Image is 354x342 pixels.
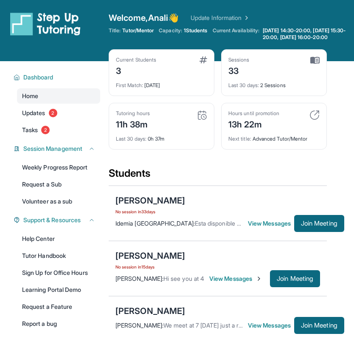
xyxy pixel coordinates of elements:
[115,250,185,262] div: [PERSON_NAME]
[261,27,354,41] a: [DATE] 14:30-20:00, [DATE] 15:30-20:00, [DATE] 16:00-20:00
[20,144,95,153] button: Session Management
[116,82,143,88] span: First Match :
[41,126,50,134] span: 2
[116,117,150,130] div: 11h 38m
[17,316,100,331] a: Report a bug
[22,92,38,100] span: Home
[115,305,185,317] div: [PERSON_NAME]
[301,221,337,226] span: Join Meeting
[228,63,250,77] div: 33
[22,109,45,117] span: Updates
[17,299,100,314] a: Request a Feature
[116,136,146,142] span: Last 30 days :
[228,130,320,142] div: Advanced Tutor/Mentor
[20,216,95,224] button: Support & Resources
[17,194,100,209] a: Volunteer as a sub
[228,110,279,117] div: Hours until promotion
[10,12,81,36] img: logo
[310,57,320,64] img: card
[263,27,352,41] span: [DATE] 14:30-20:00, [DATE] 15:30-20:00, [DATE] 16:00-20:00
[248,219,294,228] span: View Messages
[109,167,327,185] div: Students
[228,82,259,88] span: Last 30 days :
[242,14,250,22] img: Chevron Right
[17,231,100,246] a: Help Center
[17,265,100,280] a: Sign Up for Office Hours
[116,63,156,77] div: 3
[115,263,185,270] span: No session in 15 days
[197,110,207,120] img: card
[17,88,100,104] a: Home
[277,276,313,281] span: Join Meeting
[116,130,207,142] div: 0h 37m
[116,57,156,63] div: Current Students
[228,136,251,142] span: Next title :
[22,126,38,134] span: Tasks
[20,73,95,82] button: Dashboard
[159,27,182,34] span: Capacity:
[270,270,320,287] button: Join Meeting
[191,14,250,22] a: Update Information
[256,275,262,282] img: Chevron-Right
[195,220,317,227] span: Esta disponible martes y jueves de 4 ha 5 pm
[228,57,250,63] div: Sessions
[109,27,121,34] span: Title:
[115,195,185,206] div: [PERSON_NAME]
[228,77,320,89] div: 2 Sessions
[248,321,294,330] span: View Messages
[115,322,163,329] span: [PERSON_NAME] :
[17,105,100,121] a: Updates2
[309,110,320,120] img: card
[122,27,154,34] span: Tutor/Mentor
[209,274,262,283] span: View Messages
[115,275,163,282] span: [PERSON_NAME] :
[213,27,259,41] span: Current Availability:
[115,220,195,227] span: Idemia [GEOGRAPHIC_DATA] :
[184,27,208,34] span: 1 Students
[115,208,185,215] span: No session in 33 days
[23,73,53,82] span: Dashboard
[109,12,179,24] span: Welcome, Anali 👋
[17,160,100,175] a: Weekly Progress Report
[17,177,100,192] a: Request a Sub
[116,110,150,117] div: Tutoring hours
[294,215,344,232] button: Join Meeting
[49,109,57,117] span: 2
[294,317,344,334] button: Join Meeting
[199,57,207,63] img: card
[23,144,82,153] span: Session Management
[17,248,100,263] a: Tutor Handbook
[228,117,279,130] div: 13h 22m
[17,122,100,138] a: Tasks2
[17,282,100,297] a: Learning Portal Demo
[116,77,207,89] div: [DATE]
[23,216,81,224] span: Support & Resources
[301,323,337,328] span: Join Meeting
[163,322,262,329] span: We meet at 7 [DATE] just a reminder!
[163,275,204,282] span: Hi see you at 4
